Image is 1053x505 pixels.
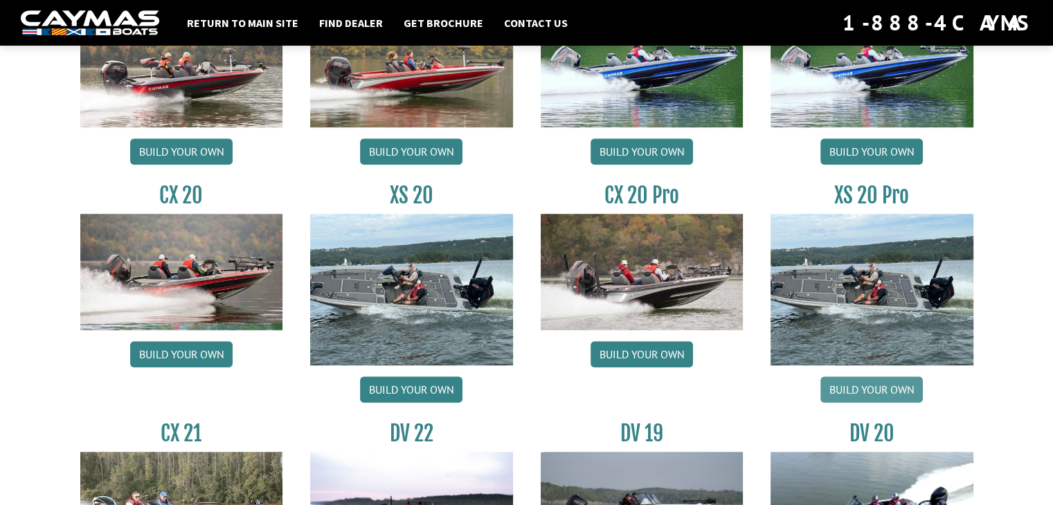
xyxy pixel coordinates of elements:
[397,14,490,32] a: Get Brochure
[771,421,973,446] h3: DV 20
[360,138,462,165] a: Build your own
[180,14,305,32] a: Return to main site
[541,214,744,330] img: CX-20Pro_thumbnail.jpg
[310,421,513,446] h3: DV 22
[310,214,513,365] img: XS_20_resized.jpg
[771,10,973,127] img: CX19_thumbnail.jpg
[80,10,283,127] img: CX-18S_thumbnail.jpg
[771,183,973,208] h3: XS 20 Pro
[130,138,233,165] a: Build your own
[360,376,462,403] a: Build your own
[541,183,744,208] h3: CX 20 Pro
[80,214,283,330] img: CX-20_thumbnail.jpg
[310,183,513,208] h3: XS 20
[820,138,923,165] a: Build your own
[312,14,390,32] a: Find Dealer
[843,8,1032,38] div: 1-888-4CAYMAS
[130,341,233,367] a: Build your own
[21,10,159,36] img: white-logo-c9c8dbefe5ff5ceceb0f0178aa75bf4bb51f6bca0971e226c86eb53dfe498488.png
[591,138,693,165] a: Build your own
[80,183,283,208] h3: CX 20
[820,376,923,403] a: Build your own
[80,421,283,446] h3: CX 21
[771,214,973,365] img: XS_20_resized.jpg
[497,14,575,32] a: Contact Us
[541,421,744,446] h3: DV 19
[591,341,693,367] a: Build your own
[310,10,513,127] img: CX-18SS_thumbnail.jpg
[541,10,744,127] img: CX19_thumbnail.jpg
